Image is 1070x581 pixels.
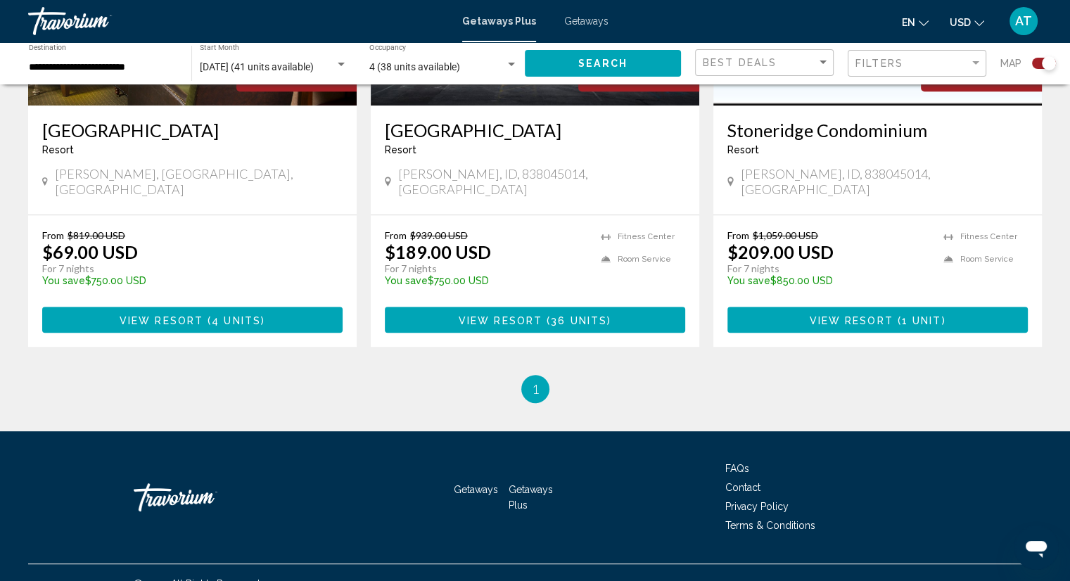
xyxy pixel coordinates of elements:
[809,314,893,326] span: View Resort
[385,144,416,155] span: Resort
[551,314,607,326] span: 36 units
[454,484,498,495] a: Getaways
[120,314,203,326] span: View Resort
[703,57,777,68] span: Best Deals
[212,314,261,326] span: 4 units
[1000,53,1021,73] span: Map
[42,307,343,333] button: View Resort(4 units)
[369,61,460,72] span: 4 (38 units available)
[398,166,685,197] span: [PERSON_NAME], ID, 838045014, [GEOGRAPHIC_DATA]
[703,57,829,69] mat-select: Sort by
[385,120,685,141] a: [GEOGRAPHIC_DATA]
[618,232,675,241] span: Fitness Center
[960,232,1017,241] span: Fitness Center
[42,241,138,262] p: $69.00 USD
[727,241,834,262] p: $209.00 USD
[542,314,611,326] span: ( )
[1005,6,1042,36] button: User Menu
[462,15,536,27] a: Getaways Plus
[200,61,314,72] span: [DATE] (41 units available)
[385,307,685,333] button: View Resort(36 units)
[855,58,903,69] span: Filters
[532,381,539,397] span: 1
[725,482,760,493] a: Contact
[134,476,274,518] a: Travorium
[28,7,448,35] a: Travorium
[753,229,818,241] span: $1,059.00 USD
[385,275,587,286] p: $750.00 USD
[902,17,915,28] span: en
[203,314,265,326] span: ( )
[42,229,64,241] span: From
[68,229,125,241] span: $819.00 USD
[1014,525,1059,570] iframe: Кнопка запуска окна обмена сообщениями
[385,229,407,241] span: From
[28,375,1042,403] ul: Pagination
[725,463,749,474] a: FAQs
[385,262,587,275] p: For 7 nights
[727,120,1028,141] a: Stoneridge Condominium
[578,58,628,70] span: Search
[727,275,929,286] p: $850.00 USD
[893,314,946,326] span: ( )
[42,144,74,155] span: Resort
[741,166,1028,197] span: [PERSON_NAME], ID, 838045014, [GEOGRAPHIC_DATA]
[42,120,343,141] a: [GEOGRAPHIC_DATA]
[727,275,770,286] span: You save
[950,17,971,28] span: USD
[848,49,986,78] button: Filter
[42,275,329,286] p: $750.00 USD
[385,275,428,286] span: You save
[727,229,749,241] span: From
[42,262,329,275] p: For 7 nights
[42,275,85,286] span: You save
[950,12,984,32] button: Change currency
[564,15,609,27] a: Getaways
[618,255,671,264] span: Room Service
[725,501,789,512] a: Privacy Policy
[509,484,553,511] a: Getaways Plus
[727,144,759,155] span: Resort
[727,262,929,275] p: For 7 nights
[725,520,815,531] a: Terms & Conditions
[55,166,343,197] span: [PERSON_NAME], [GEOGRAPHIC_DATA], [GEOGRAPHIC_DATA]
[960,255,1014,264] span: Room Service
[410,229,468,241] span: $939.00 USD
[525,50,681,76] button: Search
[902,12,929,32] button: Change language
[385,241,491,262] p: $189.00 USD
[727,307,1028,333] button: View Resort(1 unit)
[1015,14,1032,28] span: AT
[459,314,542,326] span: View Resort
[902,314,942,326] span: 1 unit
